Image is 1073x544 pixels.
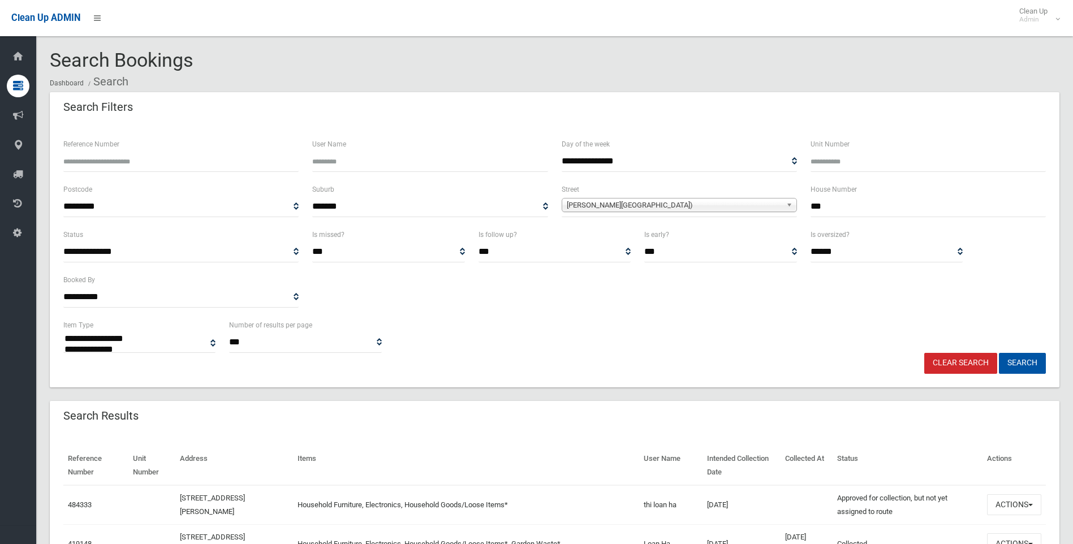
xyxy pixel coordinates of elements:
[811,183,857,196] label: House Number
[562,138,610,150] label: Day of the week
[703,446,781,485] th: Intended Collection Date
[1014,7,1059,24] span: Clean Up
[312,183,334,196] label: Suburb
[85,71,128,92] li: Search
[68,500,92,509] a: 484333
[63,319,93,331] label: Item Type
[50,405,152,427] header: Search Results
[703,485,781,525] td: [DATE]
[479,228,517,241] label: Is follow up?
[128,446,175,485] th: Unit Number
[781,446,833,485] th: Collected At
[175,446,293,485] th: Address
[63,446,128,485] th: Reference Number
[999,353,1046,374] button: Search
[63,138,119,150] label: Reference Number
[639,485,703,525] td: thi loan ha
[644,228,669,241] label: Is early?
[63,274,95,286] label: Booked By
[11,12,80,23] span: Clean Up ADMIN
[639,446,703,485] th: User Name
[833,446,982,485] th: Status
[50,96,146,118] header: Search Filters
[50,49,193,71] span: Search Bookings
[180,494,245,516] a: [STREET_ADDRESS][PERSON_NAME]
[312,228,344,241] label: Is missed?
[833,485,982,525] td: Approved for collection, but not yet assigned to route
[293,485,639,525] td: Household Furniture, Electronics, Household Goods/Loose Items*
[987,494,1041,515] button: Actions
[982,446,1046,485] th: Actions
[229,319,312,331] label: Number of results per page
[63,228,83,241] label: Status
[567,198,782,212] span: [PERSON_NAME][GEOGRAPHIC_DATA])
[312,138,346,150] label: User Name
[50,79,84,87] a: Dashboard
[811,228,850,241] label: Is oversized?
[293,446,639,485] th: Items
[562,183,579,196] label: Street
[63,183,92,196] label: Postcode
[924,353,997,374] a: Clear Search
[811,138,850,150] label: Unit Number
[1019,15,1048,24] small: Admin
